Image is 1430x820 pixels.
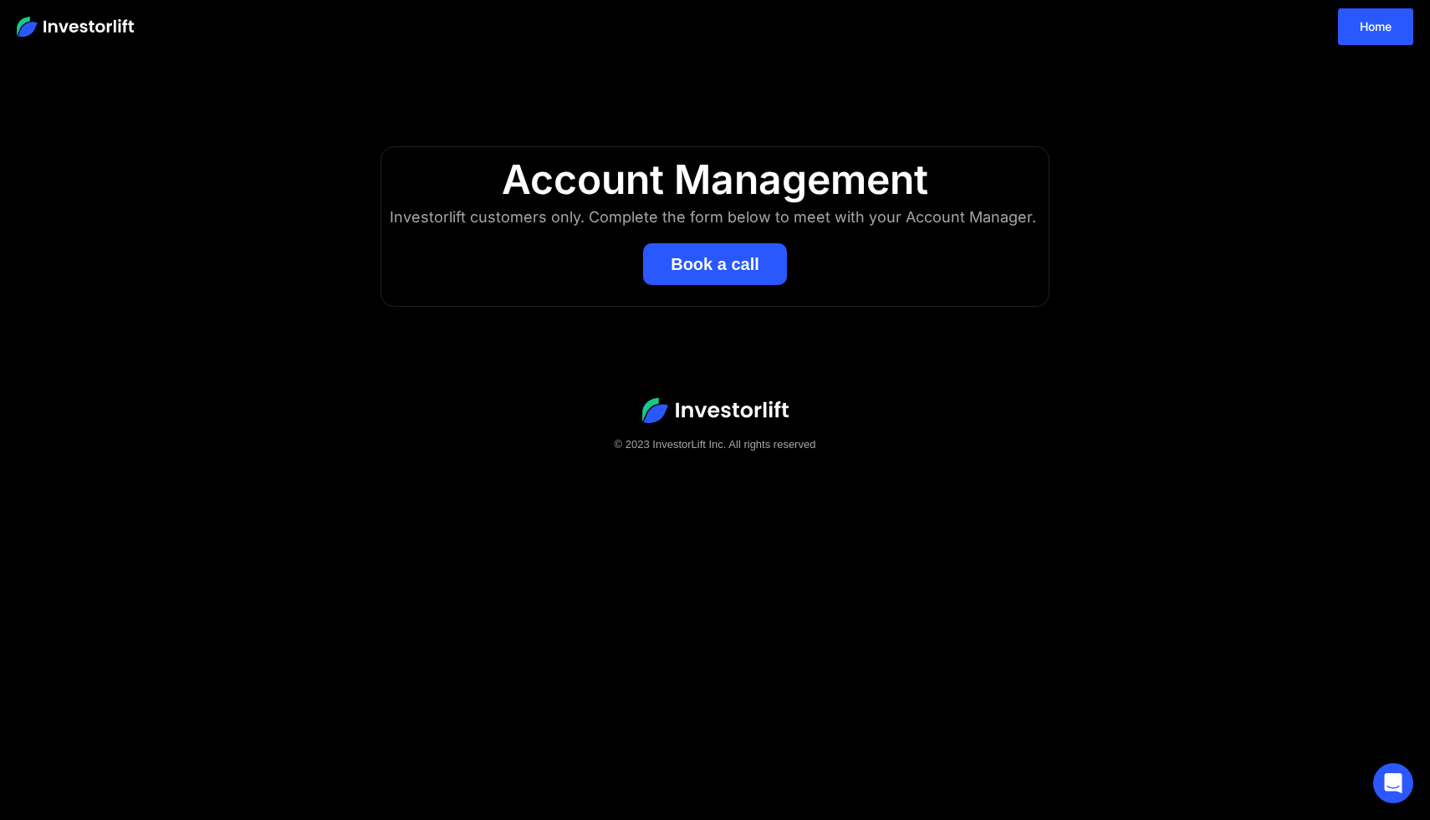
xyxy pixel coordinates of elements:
[390,204,1040,231] div: Investorlift customers only. Complete the form below to meet with your Account Manager.
[643,243,787,285] button: Book a call
[33,436,1397,453] div: © 2023 InvestorLift Inc. All rights reserved
[1338,8,1413,45] a: Home
[398,155,1032,204] div: Account Management
[1373,763,1413,803] div: Open Intercom Messenger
